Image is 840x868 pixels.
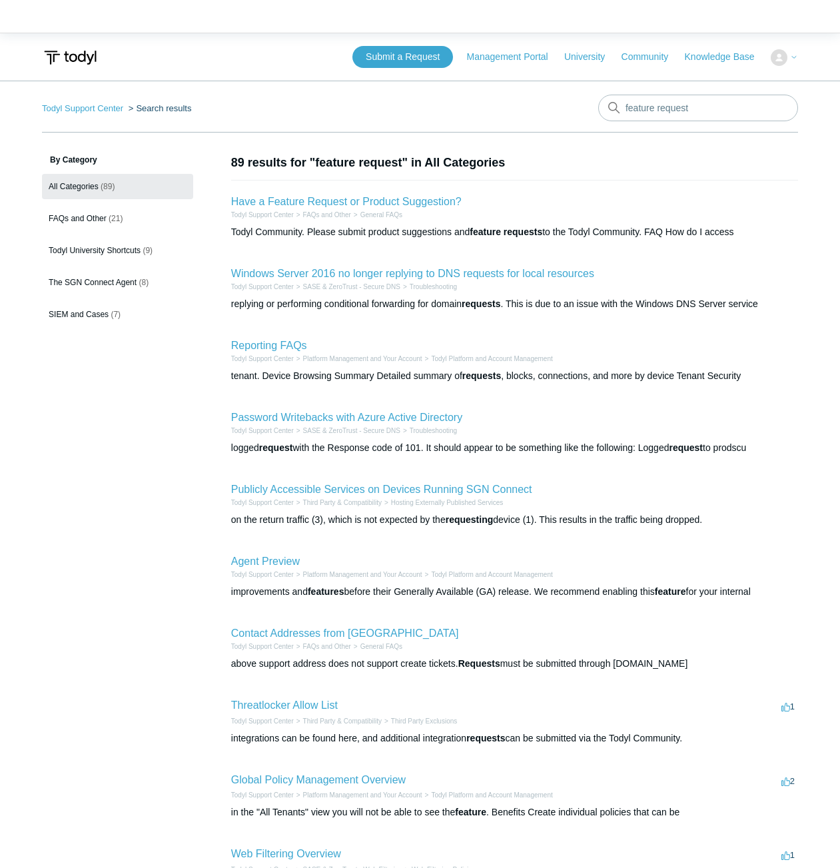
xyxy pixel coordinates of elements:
[422,570,553,580] li: Todyl Platform and Account Management
[42,45,99,70] img: Todyl Support Center Help Center home page
[42,103,123,113] a: Todyl Support Center
[42,174,193,199] a: All Categories (89)
[231,340,307,351] a: Reporting FAQs
[294,282,400,292] li: SASE & ZeroTrust - Secure DNS
[308,586,344,597] em: features
[231,211,294,218] a: Todyl Support Center
[49,310,109,319] span: SIEM and Cases
[391,717,457,725] a: Third Party Exclusions
[422,354,553,364] li: Todyl Platform and Account Management
[231,642,294,651] li: Todyl Support Center
[109,214,123,223] span: (21)
[49,214,107,223] span: FAQs and Other
[382,716,457,726] li: Third Party Exclusions
[294,642,351,651] li: FAQs and Other
[294,716,382,726] li: Third Party & Compatibility
[42,238,193,263] a: Todyl University Shortcuts (9)
[446,514,494,525] em: requesting
[231,426,294,436] li: Todyl Support Center
[231,571,294,578] a: Todyl Support Center
[303,283,400,290] a: SASE & ZeroTrust - Secure DNS
[303,717,382,725] a: Third Party & Compatibility
[781,850,795,860] span: 1
[101,182,115,191] span: (89)
[231,427,294,434] a: Todyl Support Center
[231,731,798,745] div: integrations can be found here, and additional integration can be submitted via the Todyl Community.
[431,355,552,362] a: Todyl Platform and Account Management
[126,103,192,113] li: Search results
[400,282,457,292] li: Troubleshooting
[564,50,618,64] a: University
[351,642,402,651] li: General FAQs
[139,278,149,287] span: (8)
[231,585,798,599] div: improvements and before their Generally Available (GA) release. We recommend enabling this for yo...
[351,210,402,220] li: General FAQs
[382,498,503,508] li: Hosting Externally Published Services
[42,302,193,327] a: SIEM and Cases (7)
[231,848,341,859] a: Web Filtering Overview
[294,210,351,220] li: FAQs and Other
[231,369,798,383] div: tenant. Device Browsing Summary Detailed summary of , blocks, connections, and more by device Ten...
[231,657,798,671] div: above support address does not support create tickets. must be submitted through [DOMAIN_NAME]
[231,154,798,172] h1: 89 results for "feature request" in All Categories
[49,246,141,255] span: Todyl University Shortcuts
[422,790,553,800] li: Todyl Platform and Account Management
[231,791,294,799] a: Todyl Support Center
[231,354,294,364] li: Todyl Support Center
[470,226,542,237] em: feature requests
[42,206,193,231] a: FAQs and Other (21)
[231,643,294,650] a: Todyl Support Center
[360,211,402,218] a: General FAQs
[42,154,193,166] h3: By Category
[231,699,338,711] a: Threatlocker Allow List
[303,571,422,578] a: Platform Management and Your Account
[303,643,351,650] a: FAQs and Other
[231,570,294,580] li: Todyl Support Center
[231,282,294,292] li: Todyl Support Center
[294,570,422,580] li: Platform Management and Your Account
[231,225,798,239] div: Todyl Community. Please submit product suggestions and to the Todyl Community. FAQ How do I access
[231,196,462,207] a: Have a Feature Request or Product Suggestion?
[231,556,300,567] a: Agent Preview
[231,484,532,495] a: Publicly Accessible Services on Devices Running SGN Connect
[231,499,294,506] a: Todyl Support Center
[391,499,503,506] a: Hosting Externally Published Services
[231,513,798,527] div: on the return traffic (3), which is not expected by the device (1). This results in the traffic b...
[598,95,798,121] input: Search
[462,298,500,309] em: requests
[231,717,294,725] a: Todyl Support Center
[231,441,798,455] div: logged with the Response code of 101. It should appear to be something like the following: Logged...
[410,283,457,290] a: Troubleshooting
[303,211,351,218] a: FAQs and Other
[466,733,505,743] em: requests
[781,776,795,786] span: 2
[303,427,400,434] a: SASE & ZeroTrust - Secure DNS
[231,628,459,639] a: Contact Addresses from [GEOGRAPHIC_DATA]
[294,426,400,436] li: SASE & ZeroTrust - Secure DNS
[143,246,153,255] span: (9)
[685,50,768,64] a: Knowledge Base
[294,498,382,508] li: Third Party & Compatibility
[360,643,402,650] a: General FAQs
[669,442,703,453] em: request
[294,354,422,364] li: Platform Management and Your Account
[781,701,795,711] span: 1
[231,355,294,362] a: Todyl Support Center
[303,355,422,362] a: Platform Management and Your Account
[294,790,422,800] li: Platform Management and Your Account
[231,268,594,279] a: Windows Server 2016 no longer replying to DNS requests for local resources
[231,412,462,423] a: Password Writebacks with Azure Active Directory
[49,278,137,287] span: The SGN Connect Agent
[655,586,686,597] em: feature
[410,427,457,434] a: Troubleshooting
[231,283,294,290] a: Todyl Support Center
[431,791,552,799] a: Todyl Platform and Account Management
[231,774,406,785] a: Global Policy Management Overview
[231,805,798,819] div: in the "All Tenants" view you will not be able to see the . Benefits Create individual policies t...
[303,791,422,799] a: Platform Management and Your Account
[42,103,126,113] li: Todyl Support Center
[462,370,501,381] em: requests
[231,716,294,726] li: Todyl Support Center
[111,310,121,319] span: (7)
[49,182,99,191] span: All Categories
